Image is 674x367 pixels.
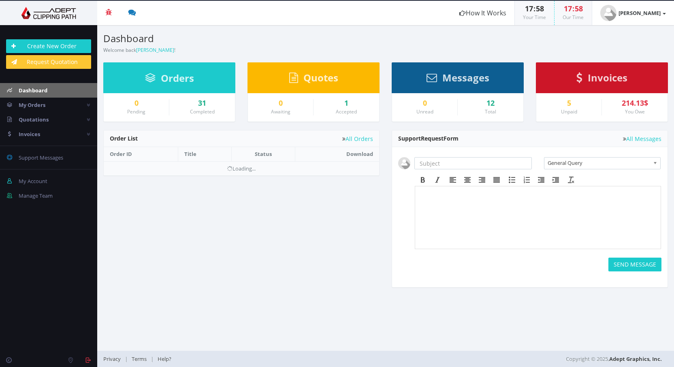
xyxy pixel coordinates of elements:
[415,186,661,249] iframe: Rich Text Area. Press ALT-F9 for menu. Press ALT-F10 for toolbar. Press ALT-0 for help
[548,175,563,185] div: Increase indent
[489,175,504,185] div: Justify
[136,47,174,53] a: [PERSON_NAME]
[416,175,430,185] div: Bold
[564,175,578,185] div: Clear formatting
[271,108,290,115] small: Awaiting
[19,154,63,161] span: Support Messages
[575,4,583,13] span: 58
[6,7,91,19] img: Adept Graphics
[342,136,373,142] a: All Orders
[110,99,163,107] a: 0
[6,39,91,53] a: Create New Order
[460,175,475,185] div: Align center
[563,14,584,21] small: Our Time
[336,108,357,115] small: Accepted
[548,158,650,168] span: General Query
[566,355,662,363] span: Copyright © 2025,
[525,4,533,13] span: 17
[464,99,517,107] div: 12
[625,108,645,115] small: You Owe
[619,9,661,17] strong: [PERSON_NAME]
[145,76,194,83] a: Orders
[523,14,546,21] small: Your Time
[303,71,338,84] span: Quotes
[623,136,661,142] a: All Messages
[103,33,380,44] h3: Dashboard
[104,147,178,161] th: Order ID
[600,5,616,21] img: user_default.jpg
[533,4,536,13] span: :
[161,71,194,85] span: Orders
[127,108,145,115] small: Pending
[295,147,379,161] th: Download
[416,108,433,115] small: Unread
[398,157,410,169] img: user_default.jpg
[231,147,295,161] th: Status
[19,101,45,109] span: My Orders
[475,175,489,185] div: Align right
[128,355,151,363] a: Terms
[154,355,175,363] a: Help?
[564,4,572,13] span: 17
[592,1,674,25] a: [PERSON_NAME]
[442,71,489,84] span: Messages
[398,134,459,142] span: Support Form
[505,175,519,185] div: Bullet list
[103,47,175,53] small: Welcome back !
[588,71,627,84] span: Invoices
[446,175,460,185] div: Align left
[536,4,544,13] span: 58
[451,1,514,25] a: How It Works
[178,147,231,161] th: Title
[190,108,215,115] small: Completed
[104,161,379,175] td: Loading...
[19,177,47,185] span: My Account
[110,134,138,142] span: Order List
[19,87,47,94] span: Dashboard
[414,157,532,169] input: Subject
[175,99,229,107] a: 31
[421,134,444,142] span: Request
[398,99,451,107] a: 0
[289,76,338,83] a: Quotes
[6,55,91,69] a: Request Quotation
[534,175,548,185] div: Decrease indent
[103,351,480,367] div: | |
[608,258,661,271] button: SEND MESSAGE
[542,99,595,107] a: 5
[427,76,489,83] a: Messages
[320,99,373,107] a: 1
[485,108,496,115] small: Total
[19,192,53,199] span: Manage Team
[609,355,662,363] a: Adept Graphics, Inc.
[519,175,534,185] div: Numbered list
[254,99,307,107] a: 0
[430,175,445,185] div: Italic
[561,108,577,115] small: Unpaid
[608,99,661,107] div: 214.13$
[19,116,49,123] span: Quotations
[572,4,575,13] span: :
[19,130,40,138] span: Invoices
[103,355,125,363] a: Privacy
[576,76,627,83] a: Invoices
